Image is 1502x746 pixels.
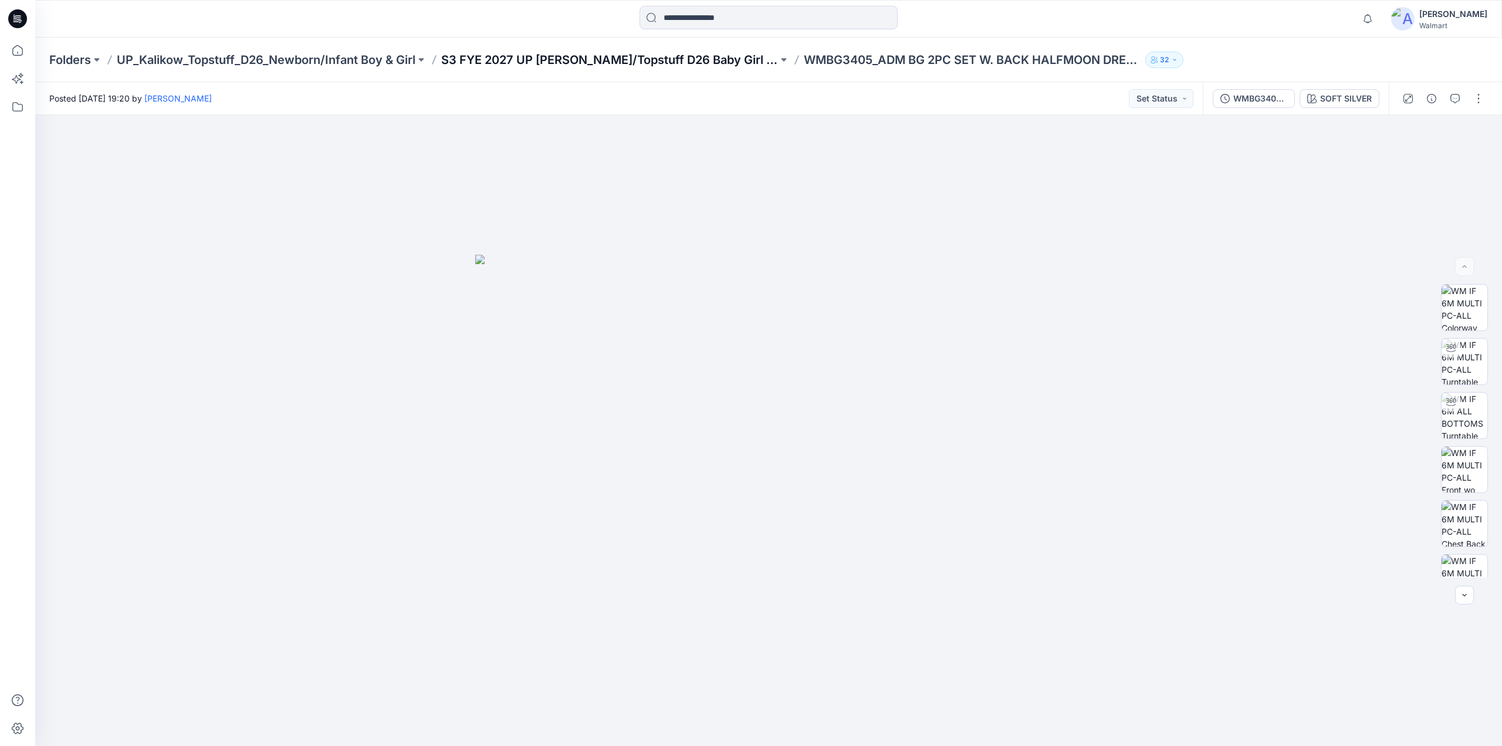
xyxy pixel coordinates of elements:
div: Walmart [1419,21,1487,30]
a: UP_Kalikow_Topstuff_D26_Newborn/Infant Boy & Girl [117,52,415,68]
a: Folders [49,52,91,68]
div: WMBG3405_ADM BG 2PC SET DRESS poplin_chambray 9.25 HALFMOOON BACK [1233,92,1287,105]
img: avatar [1391,7,1415,31]
span: Posted [DATE] 19:20 by [49,92,212,104]
img: WM IF 6M MULTI PC-ALL Front wo Avatar [1442,447,1487,492]
button: 32 [1145,52,1183,68]
p: 32 [1160,53,1169,66]
img: WM IF 6M MULTI PC-ALL Turntable with Avatar [1442,339,1487,384]
a: S3 FYE 2027 UP [PERSON_NAME]/Topstuff D26 Baby Girl & Boy [441,52,778,68]
img: WM IF 6M MULTI PC-ALL Colorway wo Avatar [1442,285,1487,330]
div: SOFT SILVER [1320,92,1372,105]
div: [PERSON_NAME] [1419,7,1487,21]
button: Details [1422,89,1441,108]
img: WM IF 6M MULTI PC-ALL Chest Back [1442,501,1487,546]
a: [PERSON_NAME] [144,93,212,103]
button: SOFT SILVER [1300,89,1379,108]
button: WMBG3405_ADM BG 2PC SET DRESS poplin_chambray 9.25 HALFMOOON BACK [1213,89,1295,108]
p: WMBG3405_ADM BG 2PC SET W. BACK HALFMOON DRESS [804,52,1141,68]
img: WM IF 6M MULTI PC-ALL Hip Side 1 wo Avatar [1442,555,1487,600]
img: WM IF 6M ALL BOTTOMS Turntable with Avatar [1442,393,1487,438]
